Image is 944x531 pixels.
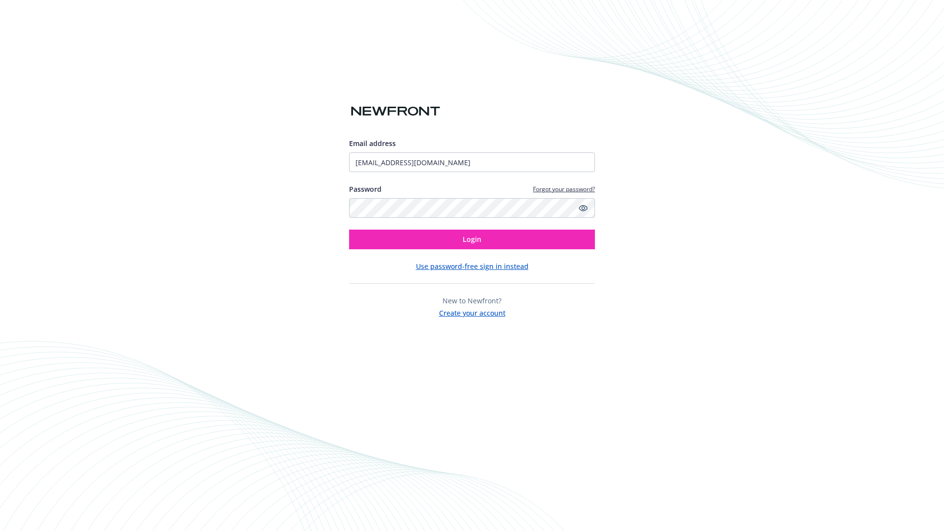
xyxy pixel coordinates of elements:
[349,198,595,218] input: Enter your password
[349,103,442,120] img: Newfront logo
[349,152,595,172] input: Enter your email
[416,261,529,271] button: Use password-free sign in instead
[442,296,501,305] span: New to Newfront?
[349,139,396,148] span: Email address
[577,202,589,214] a: Show password
[533,185,595,193] a: Forgot your password?
[439,306,505,318] button: Create your account
[349,184,382,194] label: Password
[349,230,595,249] button: Login
[463,235,481,244] span: Login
